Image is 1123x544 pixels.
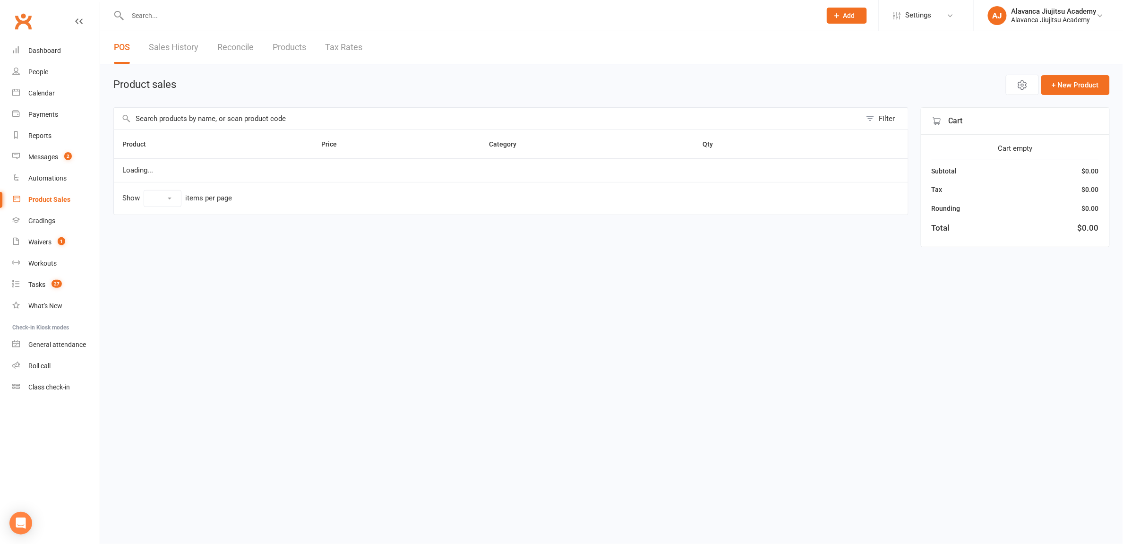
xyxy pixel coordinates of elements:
a: Workouts [12,253,100,274]
div: Product Sales [28,196,70,203]
a: Tax Rates [325,31,362,64]
div: Workouts [28,259,57,267]
a: Dashboard [12,40,100,61]
span: Price [321,140,347,148]
a: Product Sales [12,189,100,210]
div: Open Intercom Messenger [9,512,32,535]
div: Rounding [932,203,960,214]
a: Waivers 1 [12,232,100,253]
div: Tasks [28,281,45,288]
div: People [28,68,48,76]
div: $0.00 [1082,203,1099,214]
button: + New Product [1041,75,1110,95]
div: Dashboard [28,47,61,54]
span: Category [489,140,527,148]
button: Category [489,138,527,150]
div: Filter [879,113,895,124]
button: Filter [861,108,908,130]
a: Automations [12,168,100,189]
a: People [12,61,100,83]
span: 2 [64,152,72,160]
div: Tax [932,184,943,195]
button: Price [321,138,347,150]
a: Tasks 27 [12,274,100,295]
a: Reconcile [217,31,254,64]
span: Product [122,140,156,148]
div: Total [932,222,950,234]
input: Search... [125,9,814,22]
span: Qty [703,140,724,148]
h1: Product sales [113,79,176,90]
div: Messages [28,153,58,161]
div: What's New [28,302,62,310]
div: Reports [28,132,51,139]
div: Calendar [28,89,55,97]
div: $0.00 [1082,184,1099,195]
a: Messages 2 [12,147,100,168]
div: Show [122,190,232,207]
a: Class kiosk mode [12,377,100,398]
a: General attendance kiosk mode [12,334,100,355]
div: Class check-in [28,383,70,391]
a: What's New [12,295,100,317]
button: Add [827,8,867,24]
div: Waivers [28,238,51,246]
a: Payments [12,104,100,125]
div: Gradings [28,217,55,225]
span: Settings [906,5,932,26]
td: Loading... [114,158,908,182]
div: $0.00 [1082,166,1099,176]
div: Alavanca Jiujitsu Academy [1012,16,1097,24]
div: Alavanca Jiujitsu Academy [1012,7,1097,16]
a: Products [273,31,306,64]
div: Roll call [28,362,51,370]
div: Cart empty [932,143,1099,154]
a: POS [114,31,130,64]
a: Sales History [149,31,198,64]
a: Roll call [12,355,100,377]
a: Gradings [12,210,100,232]
div: Cart [921,108,1109,135]
span: 27 [51,280,62,288]
span: Add [843,12,855,19]
div: Subtotal [932,166,957,176]
div: items per page [185,194,232,202]
div: AJ [988,6,1007,25]
a: Clubworx [11,9,35,33]
div: Automations [28,174,67,182]
div: Payments [28,111,58,118]
div: $0.00 [1078,222,1099,234]
a: Reports [12,125,100,147]
div: General attendance [28,341,86,348]
button: Product [122,138,156,150]
a: Calendar [12,83,100,104]
button: Qty [703,138,724,150]
span: 1 [58,237,65,245]
input: Search products by name, or scan product code [114,108,861,130]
